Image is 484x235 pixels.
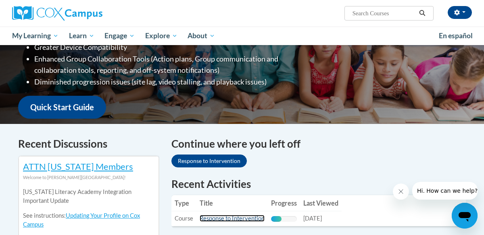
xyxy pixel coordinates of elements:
p: [US_STATE] Literacy Academy Integration Important Update [23,188,154,205]
span: Course [175,215,193,222]
button: Account Settings [448,6,472,19]
img: Cox Campus [12,6,102,21]
iframe: Message from company [412,182,478,200]
a: Cox Campus [12,6,157,21]
a: En español [434,27,478,44]
a: Explore [140,27,183,45]
a: Response to Intervention [200,215,265,222]
div: Progress, % [271,216,282,222]
div: Welcome to [PERSON_NAME][GEOGRAPHIC_DATA]! [23,173,154,182]
th: Type [171,195,196,211]
input: Search Courses [352,8,416,18]
button: Search [416,8,428,18]
a: Response to Intervention [171,155,247,167]
span: En español [439,31,473,40]
h4: Continue where you left off [171,136,466,152]
a: My Learning [7,27,64,45]
span: About [188,31,215,41]
a: Quick Start Guide [18,96,106,119]
a: ATTN [US_STATE] Members [23,161,133,172]
span: Learn [69,31,94,41]
iframe: Close message [393,183,409,200]
span: [DATE] [303,215,322,222]
span: My Learning [12,31,58,41]
div: Main menu [6,27,478,45]
th: Progress [268,195,300,211]
span: Explore [145,31,177,41]
h1: Recent Activities [171,177,466,191]
li: Diminished progression issues (site lag, video stalling, and playback issues) [34,76,311,88]
p: See instructions: [23,211,154,229]
a: Engage [99,27,140,45]
th: Title [196,195,268,211]
a: Learn [64,27,100,45]
a: Updating Your Profile on Cox Campus [23,212,140,228]
li: Enhanced Group Collaboration Tools (Action plans, Group communication and collaboration tools, re... [34,53,311,76]
th: Last Viewed [300,195,342,211]
iframe: Button to launch messaging window [452,203,478,229]
span: Engage [104,31,135,41]
a: About [183,27,221,45]
li: Greater Device Compatibility [34,41,311,53]
h4: Recent Discussions [18,136,159,152]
